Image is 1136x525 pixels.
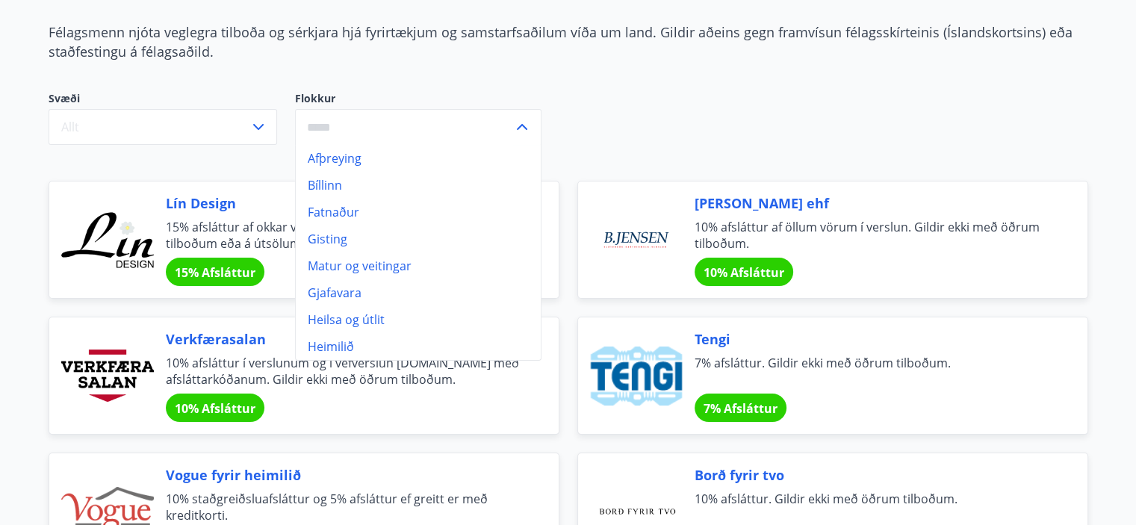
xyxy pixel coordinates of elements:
span: Svæði [49,91,277,109]
li: Heilsa og útlit [296,306,541,333]
span: 15% afsláttur af okkar vörum í verslun. Gildir ekki með öðrum tilboðum eða á útsölum. [166,219,523,252]
span: Lín Design [166,193,523,213]
li: Bíllinn [296,172,541,199]
button: Allt [49,109,277,145]
span: 15% Afsláttur [175,264,255,281]
span: 10% Afsláttur [704,264,784,281]
span: Borð fyrir tvo [695,465,1052,485]
li: Matur og veitingar [296,252,541,279]
span: 10% Afsláttur [175,400,255,417]
span: Vogue fyrir heimilið [166,465,523,485]
span: 10% afsláttur. Gildir ekki með öðrum tilboðum. [695,491,1052,524]
li: Heimilið [296,333,541,360]
label: Flokkur [295,91,541,106]
span: 7% afsláttur. Gildir ekki með öðrum tilboðum. [695,355,1052,388]
span: [PERSON_NAME] ehf [695,193,1052,213]
span: Allt [61,119,79,135]
span: Tengi [695,329,1052,349]
span: 7% Afsláttur [704,400,777,417]
span: Verkfærasalan [166,329,523,349]
li: Gjafavara [296,279,541,306]
li: Fatnaður [296,199,541,226]
span: Félagsmenn njóta veglegra tilboða og sérkjara hjá fyrirtækjum og samstarfsaðilum víða um land. Gi... [49,23,1073,60]
li: Gisting [296,226,541,252]
span: 10% afsláttur af öllum vörum í verslun. Gildir ekki með öðrum tilboðum. [695,219,1052,252]
li: Afþreying [296,145,541,172]
span: 10% staðgreiðsluafsláttur og 5% afsláttur ef greitt er með kreditkorti. [166,491,523,524]
span: 10% afsláttur í verslunum og í vefverslun [DOMAIN_NAME] með afsláttarkóðanum. Gildir ekki með öðr... [166,355,523,388]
